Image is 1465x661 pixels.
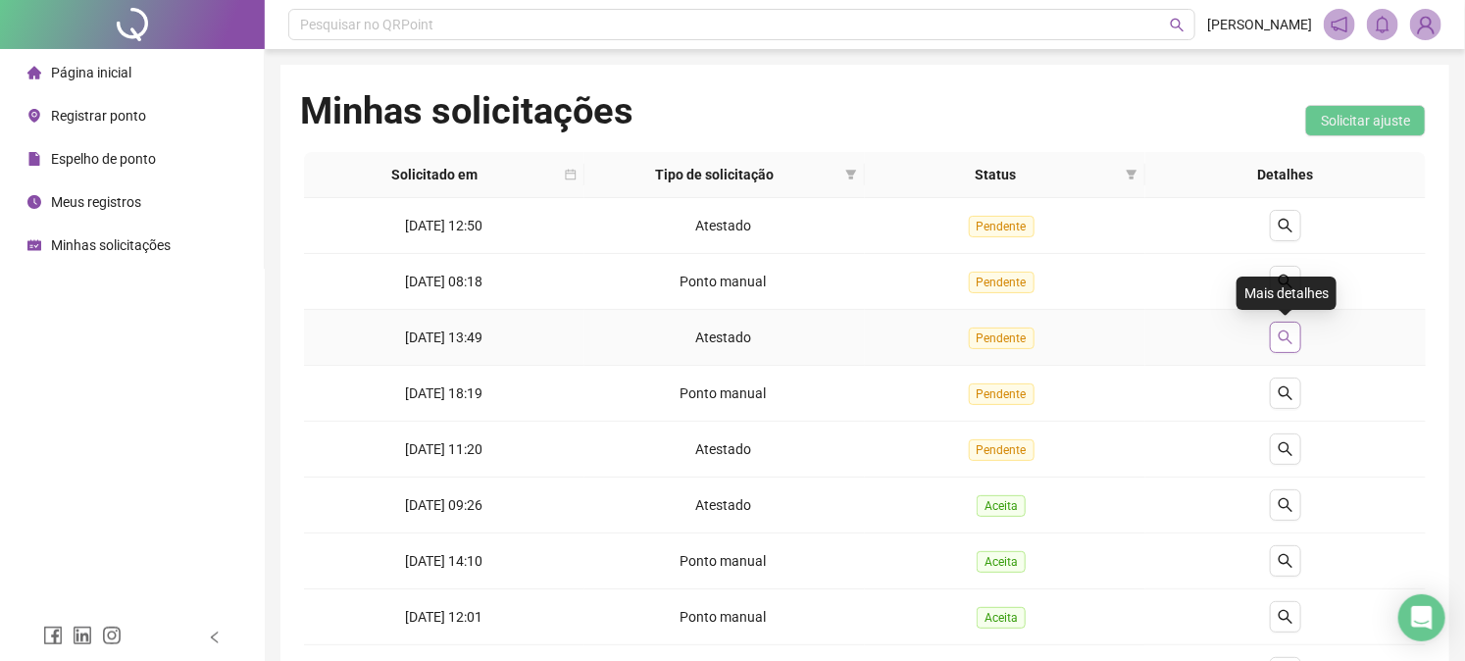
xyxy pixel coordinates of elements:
[1331,16,1348,33] span: notification
[51,237,171,253] span: Minhas solicitações
[51,108,146,124] span: Registrar ponto
[592,164,837,185] span: Tipo de solicitação
[27,66,41,79] span: home
[841,160,861,189] span: filter
[681,274,767,289] span: Ponto manual
[969,328,1035,349] span: Pendente
[406,553,483,569] span: [DATE] 14:10
[406,609,483,625] span: [DATE] 12:01
[873,164,1118,185] span: Status
[27,195,41,209] span: clock-circle
[51,194,141,210] span: Meus registros
[1321,110,1410,131] span: Solicitar ajuste
[1207,14,1312,35] span: [PERSON_NAME]
[406,497,483,513] span: [DATE] 09:26
[1278,553,1293,569] span: search
[845,169,857,180] span: filter
[977,551,1026,573] span: Aceita
[43,626,63,645] span: facebook
[208,631,222,644] span: left
[51,65,131,80] span: Página inicial
[681,553,767,569] span: Ponto manual
[406,218,483,233] span: [DATE] 12:50
[27,152,41,166] span: file
[681,609,767,625] span: Ponto manual
[1278,497,1293,513] span: search
[406,274,483,289] span: [DATE] 08:18
[977,607,1026,629] span: Aceita
[1305,105,1426,136] button: Solicitar ajuste
[1145,152,1426,198] th: Detalhes
[1398,594,1445,641] div: Open Intercom Messenger
[27,238,41,252] span: schedule
[312,164,557,185] span: Solicitado em
[1170,18,1185,32] span: search
[73,626,92,645] span: linkedin
[695,330,751,345] span: Atestado
[300,88,633,133] h1: Minhas solicitações
[1411,10,1440,39] img: 89350
[1278,441,1293,457] span: search
[969,439,1035,461] span: Pendente
[681,385,767,401] span: Ponto manual
[969,383,1035,405] span: Pendente
[406,330,483,345] span: [DATE] 13:49
[1278,609,1293,625] span: search
[406,385,483,401] span: [DATE] 18:19
[51,151,156,167] span: Espelho de ponto
[695,497,751,513] span: Atestado
[1237,277,1337,310] div: Mais detalhes
[695,441,751,457] span: Atestado
[695,218,751,233] span: Atestado
[1126,169,1137,180] span: filter
[1122,160,1141,189] span: filter
[977,495,1026,517] span: Aceita
[1278,218,1293,233] span: search
[1278,330,1293,345] span: search
[102,626,122,645] span: instagram
[565,169,577,180] span: calendar
[969,272,1035,293] span: Pendente
[561,160,581,189] span: calendar
[406,441,483,457] span: [DATE] 11:20
[1278,385,1293,401] span: search
[969,216,1035,237] span: Pendente
[27,109,41,123] span: environment
[1374,16,1391,33] span: bell
[1278,274,1293,289] span: search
